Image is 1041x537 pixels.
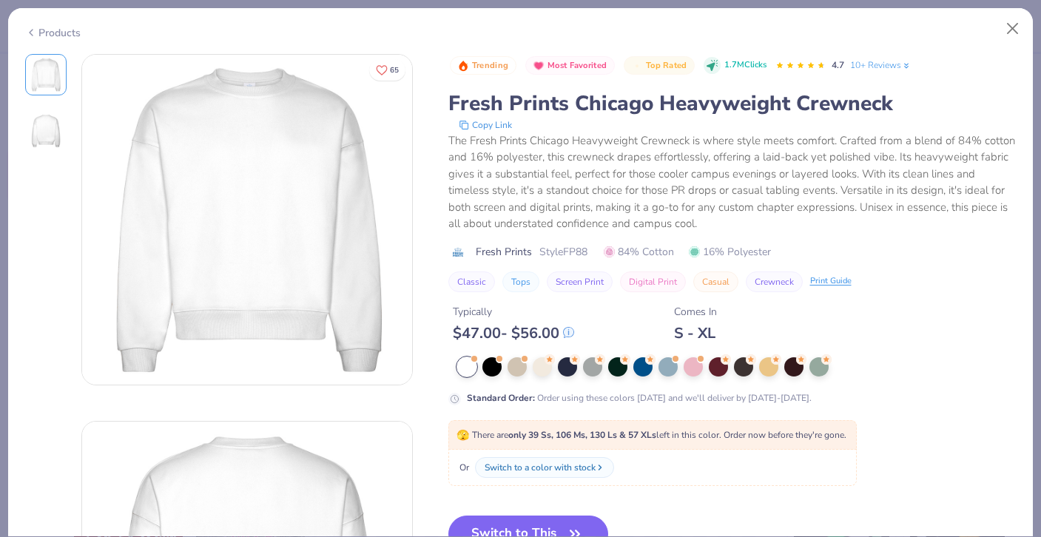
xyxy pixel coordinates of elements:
[448,89,1017,118] div: Fresh Prints Chicago Heavyweight Crewneck
[485,461,596,474] div: Switch to a color with stock
[454,118,516,132] button: copy to clipboard
[508,429,656,441] strong: only 39 Ss, 106 Ms, 130 Ls & 57 XLs
[525,56,615,75] button: Badge Button
[457,429,846,441] span: There are left in this color. Order now before they're gone.
[475,457,614,478] button: Switch to a color with stock
[810,275,852,288] div: Print Guide
[448,132,1017,232] div: The Fresh Prints Chicago Heavyweight Crewneck is where style meets comfort. Crafted from a blend ...
[467,392,535,404] strong: Standard Order :
[448,246,468,258] img: brand logo
[25,25,81,41] div: Products
[450,56,516,75] button: Badge Button
[457,428,469,442] span: 🫣
[775,54,826,78] div: 4.7 Stars
[604,244,674,260] span: 84% Cotton
[539,244,587,260] span: Style FP88
[502,271,539,292] button: Tops
[457,60,469,72] img: Trending sort
[448,271,495,292] button: Classic
[624,56,695,75] button: Badge Button
[620,271,686,292] button: Digital Print
[547,271,613,292] button: Screen Print
[646,61,687,70] span: Top Rated
[390,67,399,74] span: 65
[689,244,771,260] span: 16% Polyester
[467,391,812,405] div: Order using these colors [DATE] and we'll deliver by [DATE]-[DATE].
[850,58,912,72] a: 10+ Reviews
[746,271,803,292] button: Crewneck
[548,61,607,70] span: Most Favorited
[631,60,643,72] img: Top Rated sort
[832,59,844,71] span: 4.7
[476,244,532,260] span: Fresh Prints
[724,59,767,72] span: 1.7M Clicks
[28,113,64,149] img: Back
[674,304,717,320] div: Comes In
[82,55,412,385] img: Front
[674,324,717,342] div: S - XL
[369,59,405,81] button: Like
[457,461,469,474] span: Or
[693,271,738,292] button: Casual
[999,15,1027,43] button: Close
[472,61,508,70] span: Trending
[28,57,64,92] img: Front
[533,60,545,72] img: Most Favorited sort
[453,304,574,320] div: Typically
[453,324,574,342] div: $ 47.00 - $ 56.00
